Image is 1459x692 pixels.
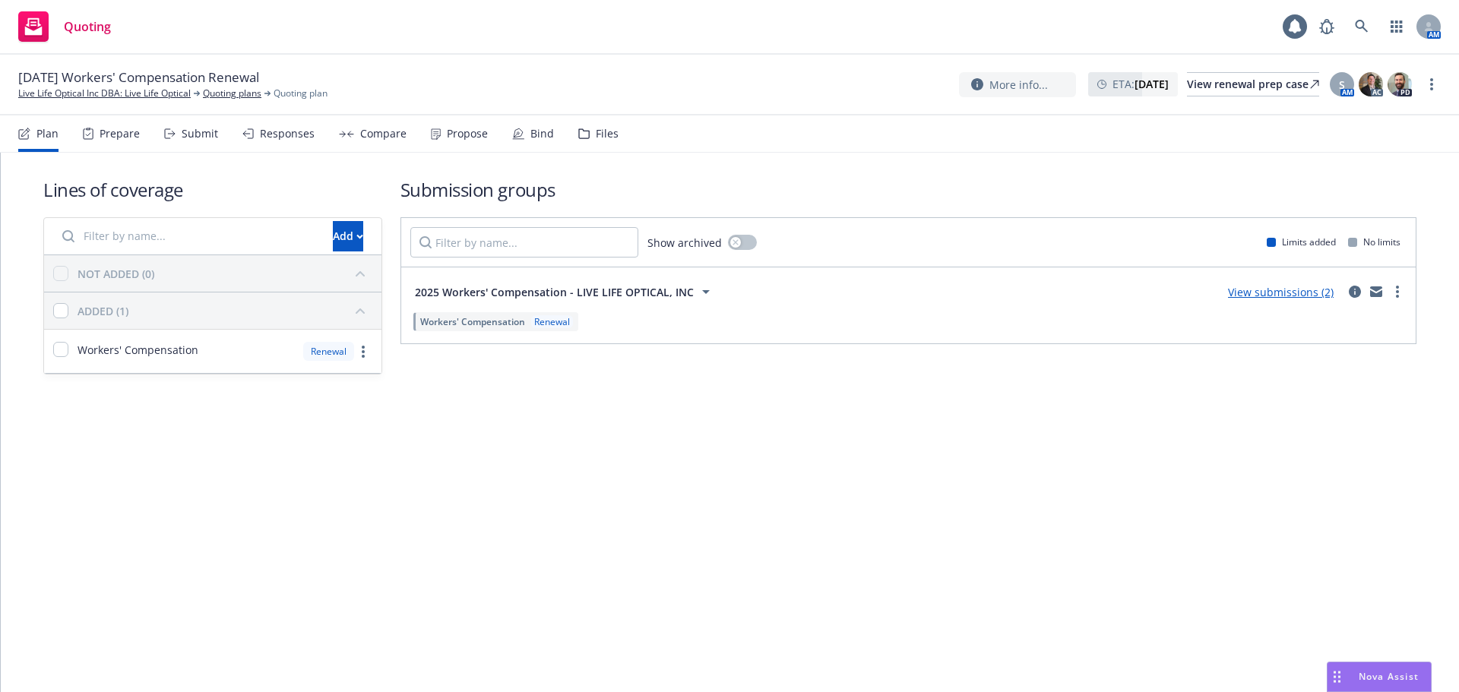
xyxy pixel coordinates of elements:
[1359,72,1383,96] img: photo
[1187,73,1319,96] div: View renewal prep case
[303,342,354,361] div: Renewal
[1423,75,1441,93] a: more
[1348,235,1400,248] div: No limits
[12,5,117,48] a: Quoting
[78,266,154,282] div: NOT ADDED (0)
[400,177,1416,202] h1: Submission groups
[354,343,372,361] a: more
[100,128,140,140] div: Prepare
[182,128,218,140] div: Submit
[596,128,619,140] div: Files
[1339,77,1345,93] span: S
[260,128,315,140] div: Responses
[43,177,382,202] h1: Lines of coverage
[959,72,1076,97] button: More info...
[1312,11,1342,42] a: Report a Bug
[333,222,363,251] div: Add
[333,221,363,251] button: Add
[18,87,191,100] a: Live Life Optical Inc DBA: Live Life Optical
[531,315,573,328] div: Renewal
[1328,662,1347,691] div: Drag to move
[64,21,111,33] span: Quoting
[410,276,720,307] button: 2025 Workers' Compensation - LIVE LIFE OPTICAL, INC
[410,227,638,258] input: Filter by name...
[530,128,554,140] div: Bind
[78,342,198,358] span: Workers' Compensation
[360,128,407,140] div: Compare
[1327,662,1432,692] button: Nova Assist
[1388,72,1412,96] img: photo
[647,235,722,251] span: Show archived
[1187,72,1319,96] a: View renewal prep case
[415,284,694,300] span: 2025 Workers' Compensation - LIVE LIFE OPTICAL, INC
[1367,283,1385,301] a: mail
[78,299,372,323] button: ADDED (1)
[420,315,525,328] span: Workers' Compensation
[1112,76,1169,92] span: ETA :
[53,221,324,251] input: Filter by name...
[203,87,261,100] a: Quoting plans
[447,128,488,140] div: Propose
[274,87,328,100] span: Quoting plan
[989,77,1048,93] span: More info...
[1228,285,1334,299] a: View submissions (2)
[1381,11,1412,42] a: Switch app
[18,68,259,87] span: [DATE] Workers' Compensation Renewal
[1267,235,1336,248] div: Limits added
[1359,670,1419,683] span: Nova Assist
[78,303,128,319] div: ADDED (1)
[1347,11,1377,42] a: Search
[1135,77,1169,91] strong: [DATE]
[1346,283,1364,301] a: circleInformation
[78,261,372,286] button: NOT ADDED (0)
[1388,283,1407,301] a: more
[36,128,59,140] div: Plan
